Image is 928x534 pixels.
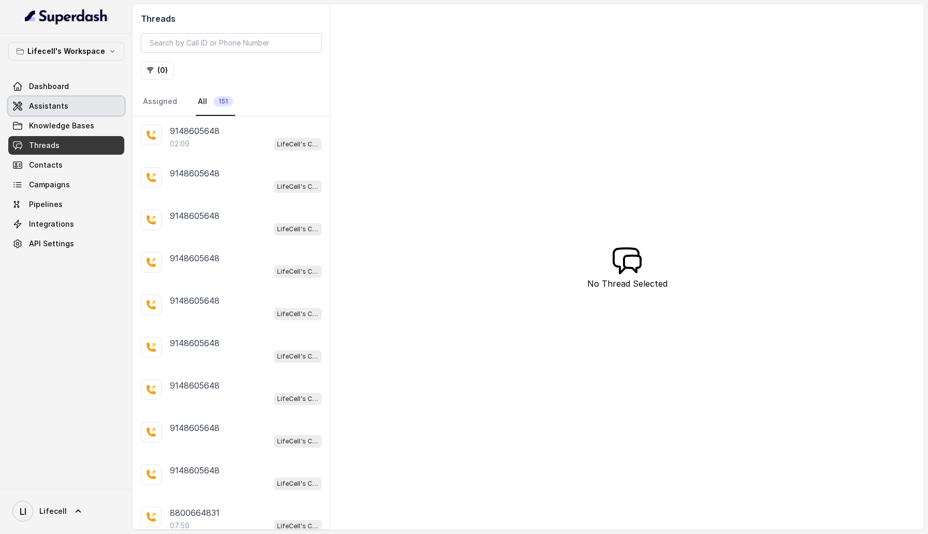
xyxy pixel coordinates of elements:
p: LifeCell's Call Assistant [277,266,318,277]
a: Assigned [141,88,179,116]
a: All151 [196,88,235,116]
a: Knowledge Bases [8,116,124,135]
span: 151 [213,96,233,107]
p: 9148605648 [170,167,220,180]
span: Threads [29,140,60,151]
p: 02:09 [170,139,190,149]
button: Lifecell's Workspace [8,42,124,61]
a: Pipelines [8,195,124,214]
p: LifeCell's Call Assistant [277,309,318,319]
p: LifeCell's Call Assistant [277,394,318,404]
nav: Tabs [141,88,322,116]
span: Knowledge Bases [29,121,94,131]
button: (0) [141,61,174,80]
p: 9148605648 [170,210,220,222]
p: 9148605648 [170,337,220,349]
h2: Threads [141,12,322,25]
span: Assistants [29,101,68,111]
span: Contacts [29,160,63,170]
span: Pipelines [29,199,63,210]
p: 9148605648 [170,294,220,307]
a: Lifecell [8,497,124,526]
p: LifeCell's Call Assistant [277,224,318,234]
img: light.svg [25,8,108,25]
p: LifeCell's Call Assistant [277,182,318,192]
a: Threads [8,136,124,155]
p: 9148605648 [170,379,220,392]
a: Assistants [8,97,124,115]
p: LifeCell's Call Assistant [277,479,318,489]
text: LI [20,506,26,517]
a: Integrations [8,215,124,233]
p: 9148605648 [170,422,220,434]
p: 9148605648 [170,125,220,137]
a: Contacts [8,156,124,174]
p: Lifecell's Workspace [27,45,105,57]
p: No Thread Selected [587,277,668,290]
span: Campaigns [29,180,70,190]
p: LifeCell's Call Assistant [277,436,318,447]
span: Lifecell [39,506,67,516]
p: 9148605648 [170,464,220,477]
p: LifeCell's Call Assistant [277,521,318,531]
a: API Settings [8,234,124,253]
p: LifeCell's Call Assistant [277,351,318,362]
span: Integrations [29,219,74,229]
p: 07:59 [170,521,190,531]
p: 8800664831 [170,507,220,519]
input: Search by Call ID or Phone Number [141,33,322,53]
span: Dashboard [29,81,69,92]
span: API Settings [29,239,74,249]
a: Dashboard [8,77,124,96]
a: Campaigns [8,175,124,194]
p: 9148605648 [170,252,220,264]
p: LifeCell's Call Assistant [277,139,318,150]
